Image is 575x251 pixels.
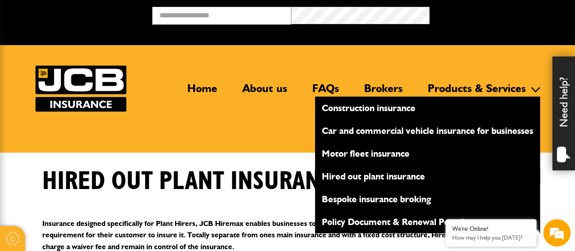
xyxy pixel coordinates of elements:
a: Home [180,82,224,102]
h1: Hired out plant insurance [42,166,345,197]
a: Hired out plant insurance [315,169,540,184]
a: FAQs [305,82,346,102]
div: Need help? [552,56,575,170]
a: Motor fleet insurance [315,146,540,161]
img: JCB Insurance Services logo [35,66,126,112]
a: Products & Services [421,82,533,102]
a: Construction insurance [315,100,540,116]
div: Chat with us now [47,51,153,63]
em: Start Chat [124,192,165,204]
p: How may I help you today? [452,234,530,241]
a: Brokers [357,82,410,102]
input: Enter your email address [12,111,166,131]
textarea: Type your message and hit 'Enter' [12,165,166,197]
div: We're Online! [452,225,530,233]
button: Broker Login [430,7,568,21]
a: About us [235,82,294,102]
input: Enter your phone number [12,138,166,158]
a: JCB Insurance Services [35,66,126,112]
a: Bespoke insurance broking [315,191,540,207]
a: Policy Document & Renewal Portal [315,214,540,230]
img: d_20077148190_company_1631870298795_20077148190 [15,51,38,63]
input: Enter your last name [12,84,166,104]
div: Minimize live chat window [149,5,171,26]
a: Car and commercial vehicle insurance for businesses [315,123,540,138]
